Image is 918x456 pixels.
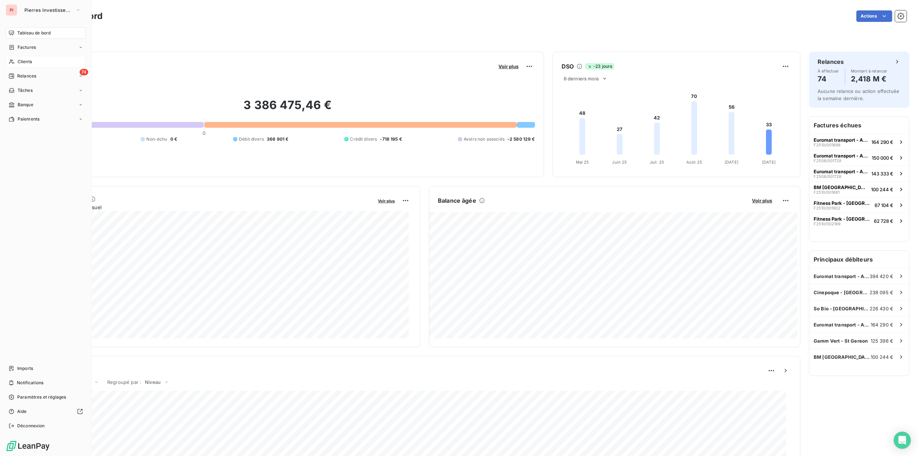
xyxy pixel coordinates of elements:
[6,440,50,452] img: Logo LeanPay
[809,134,909,150] button: Euromat transport - Athis Mons (BaiF2510/001898164 290 €
[875,202,893,208] span: 67 104 €
[872,155,893,161] span: 150 000 €
[507,136,535,142] span: -2 580 129 €
[809,213,909,229] button: Fitness Park - [GEOGRAPHIC_DATA]F2510/00218962 728 €
[267,136,288,142] span: 366 901 €
[814,184,868,190] span: BM [GEOGRAPHIC_DATA]
[851,73,888,85] h4: 2,418 M €
[814,137,869,143] span: Euromat transport - Athis Mons (Bai
[814,354,871,360] span: BM [GEOGRAPHIC_DATA]
[870,306,893,311] span: 226 430 €
[18,87,33,94] span: Tâches
[41,203,373,211] span: Chiffre d'affaires mensuel
[650,160,664,165] tspan: Juil. 25
[814,338,868,344] span: Gamm Vert - St Gereon
[809,117,909,134] h6: Factures échues
[814,143,841,147] span: F2510/001898
[874,218,893,224] span: 62 728 €
[752,198,772,203] span: Voir plus
[17,365,33,372] span: Imports
[814,306,870,311] span: So Bio - [GEOGRAPHIC_DATA]
[203,130,205,136] span: 0
[814,169,869,174] span: Euromat transport - Athis Mons (Bai
[814,153,869,159] span: Euromat transport - Athis Mons (Bai
[562,62,574,71] h6: DSO
[762,160,776,165] tspan: [DATE]
[18,44,36,51] span: Factures
[871,139,893,145] span: 164 290 €
[814,322,871,328] span: Euromat transport - Athis Mons (Bai
[350,136,377,142] span: Crédit divers
[564,76,599,81] span: 6 derniers mois
[894,432,911,449] div: Open Intercom Messenger
[871,338,893,344] span: 125 396 €
[18,58,32,65] span: Clients
[871,187,893,192] span: 100 244 €
[818,88,899,101] span: Aucune relance ou action effectuée la semaine dernière.
[871,354,893,360] span: 100 244 €
[809,181,909,197] button: BM [GEOGRAPHIC_DATA]F2510/001881100 244 €
[24,7,72,13] span: Pierres Investissement
[856,10,892,22] button: Actions
[498,64,519,69] span: Voir plus
[17,423,45,429] span: Déconnexion
[438,196,476,205] h6: Balance âgée
[80,69,88,75] span: 74
[496,63,521,70] button: Voir plus
[612,160,627,165] tspan: Juin 25
[814,273,870,279] span: Euromat transport - Athis Mons (Bai
[818,73,839,85] h4: 74
[686,160,702,165] tspan: Août 25
[576,160,589,165] tspan: Mai 25
[18,116,39,122] span: Paiements
[725,160,738,165] tspan: [DATE]
[18,102,33,108] span: Banque
[814,200,872,206] span: Fitness Park - [GEOGRAPHIC_DATA]
[814,174,841,179] span: F2508/001728
[750,197,774,204] button: Voir plus
[145,379,161,385] span: Niveau
[17,408,27,415] span: Aide
[6,406,86,417] a: Aide
[851,69,888,73] span: Montant à relancer
[814,216,871,222] span: Fitness Park - [GEOGRAPHIC_DATA]
[809,165,909,181] button: Euromat transport - Athis Mons (BaiF2508/001728143 333 €
[814,222,841,226] span: F2510/002189
[17,30,51,36] span: Tableau de bord
[814,190,839,194] span: F2510/001881
[107,379,141,385] span: Regroupé par :
[17,73,36,79] span: Relances
[17,394,66,400] span: Paramètres et réglages
[17,380,43,386] span: Notifications
[814,206,841,210] span: F2510/001902
[170,136,177,142] span: 0 €
[6,4,17,16] div: PI
[809,150,909,165] button: Euromat transport - Athis Mons (BaiF2508/001729150 000 €
[380,136,402,142] span: -718 195 €
[818,57,844,66] h6: Relances
[871,171,893,177] span: 143 333 €
[871,322,893,328] span: 164 290 €
[870,273,893,279] span: 394 420 €
[585,63,614,70] span: -23 jours
[814,290,870,295] span: Cinepoque - [GEOGRAPHIC_DATA] (75006)
[814,159,841,163] span: F2508/001729
[809,197,909,213] button: Fitness Park - [GEOGRAPHIC_DATA]F2510/00190267 104 €
[870,290,893,295] span: 238 095 €
[376,197,397,204] button: Voir plus
[146,136,167,142] span: Non-échu
[378,198,395,203] span: Voir plus
[239,136,264,142] span: Débit divers
[41,98,535,119] h2: 3 386 475,46 €
[818,69,839,73] span: À effectuer
[809,251,909,268] h6: Principaux débiteurs
[464,136,505,142] span: Avoirs non associés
